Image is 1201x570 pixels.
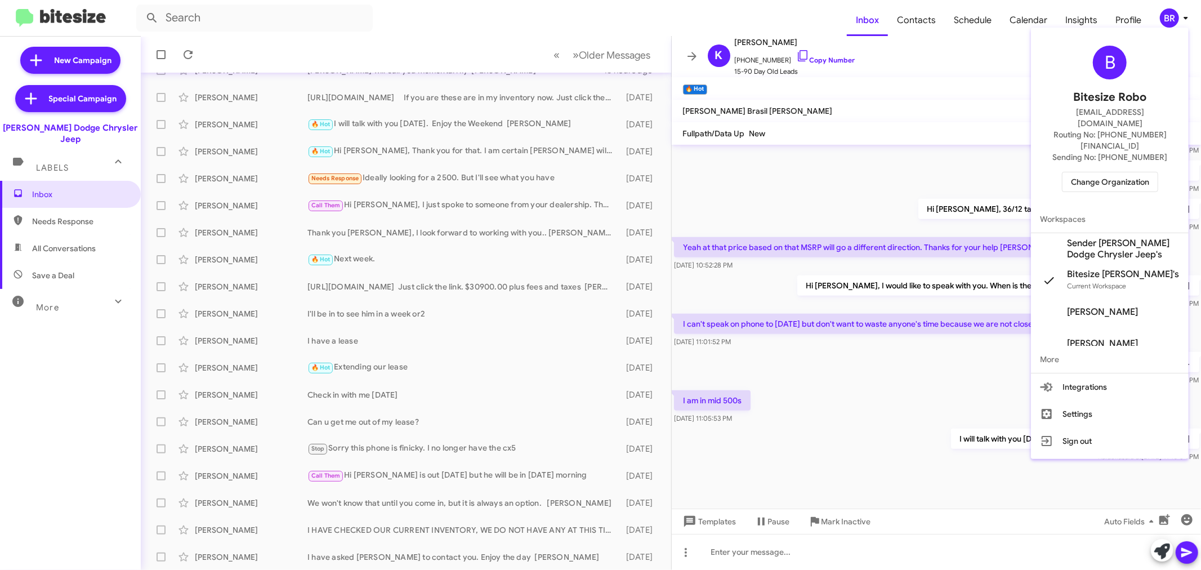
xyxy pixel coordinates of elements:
[1031,427,1189,455] button: Sign out
[1031,206,1189,233] span: Workspaces
[1071,172,1149,192] span: Change Organization
[1067,282,1126,290] span: Current Workspace
[1067,238,1180,260] span: Sender [PERSON_NAME] Dodge Chrysler Jeep's
[1044,106,1175,129] span: [EMAIL_ADDRESS][DOMAIN_NAME]
[1093,46,1127,79] div: B
[1067,306,1138,318] span: [PERSON_NAME]
[1073,88,1146,106] span: Bitesize Robo
[1062,172,1158,192] button: Change Organization
[1067,269,1179,280] span: Bitesize [PERSON_NAME]'s
[1052,152,1167,163] span: Sending No: [PHONE_NUMBER]
[1067,338,1138,349] span: [PERSON_NAME]
[1044,129,1175,152] span: Routing No: [PHONE_NUMBER][FINANCIAL_ID]
[1031,400,1189,427] button: Settings
[1031,346,1189,373] span: More
[1031,373,1189,400] button: Integrations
